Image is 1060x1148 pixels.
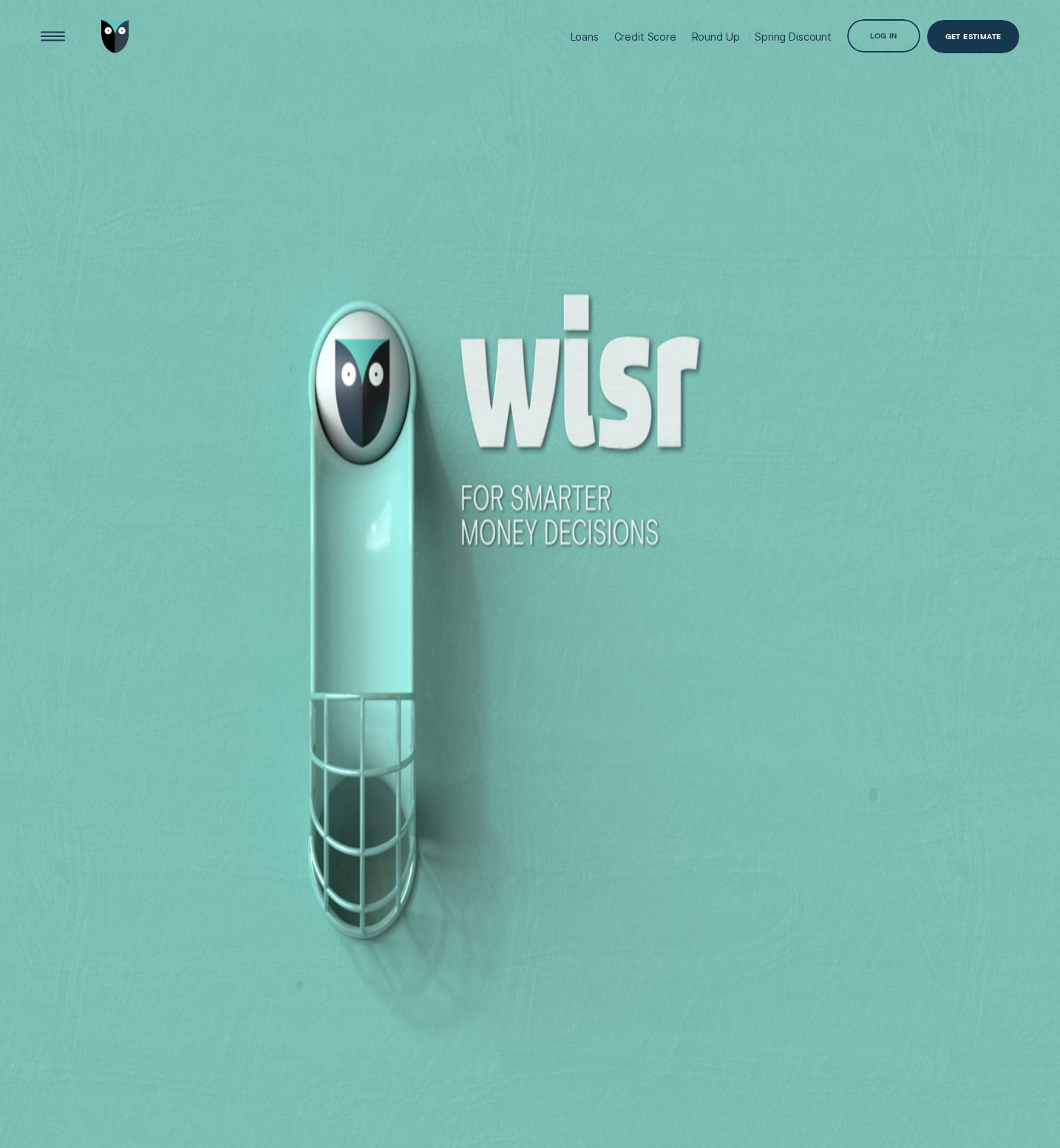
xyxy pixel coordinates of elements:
[101,20,129,53] img: Wisr
[571,30,599,43] div: Loans
[847,19,921,52] button: Log in
[692,30,740,43] div: Round Up
[927,20,1020,53] a: Get Estimate
[614,30,676,43] div: Credit Score
[755,30,832,43] div: Spring Discount
[36,20,69,53] button: Open Menu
